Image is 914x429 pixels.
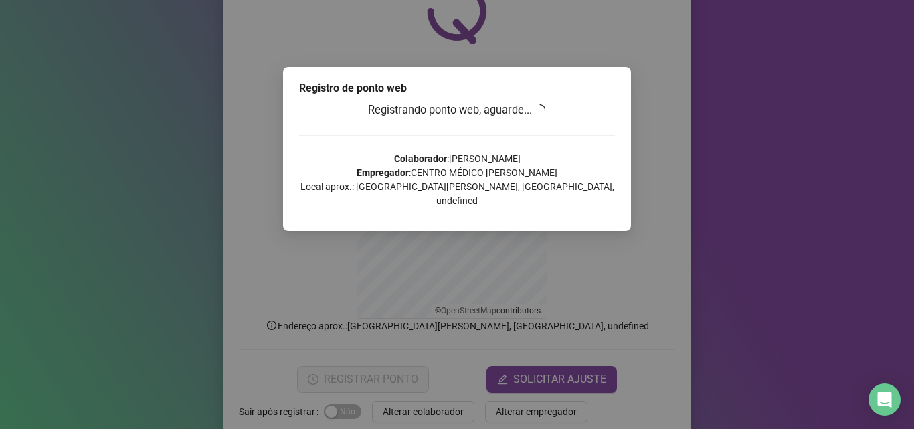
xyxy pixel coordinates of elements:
[535,104,545,115] span: loading
[299,80,615,96] div: Registro de ponto web
[394,153,447,164] strong: Colaborador
[299,102,615,119] h3: Registrando ponto web, aguarde...
[869,383,901,416] div: Open Intercom Messenger
[299,152,615,208] p: : [PERSON_NAME] : CENTRO MÉDICO [PERSON_NAME] Local aprox.: [GEOGRAPHIC_DATA][PERSON_NAME], [GEOG...
[357,167,409,178] strong: Empregador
